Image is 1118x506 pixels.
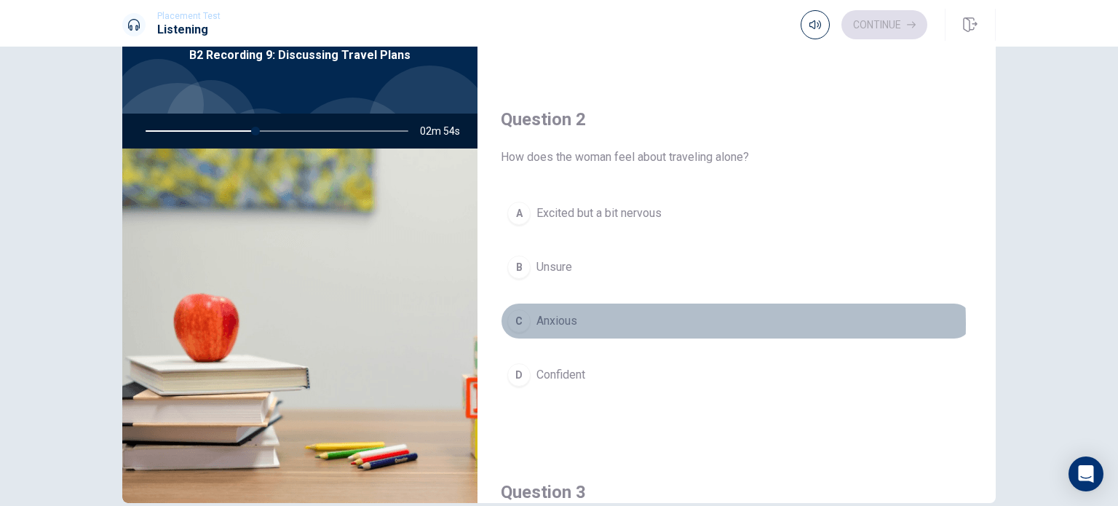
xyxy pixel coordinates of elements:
[157,11,221,21] span: Placement Test
[536,312,577,330] span: Anxious
[536,366,585,384] span: Confident
[536,205,662,222] span: Excited but a bit nervous
[157,21,221,39] h1: Listening
[420,114,472,149] span: 02m 54s
[189,47,411,64] span: B2 Recording 9: Discussing Travel Plans
[507,309,531,333] div: C
[501,108,972,131] h4: Question 2
[501,303,972,339] button: CAnxious
[501,149,972,166] span: How does the woman feel about traveling alone?
[501,249,972,285] button: BUnsure
[1069,456,1103,491] div: Open Intercom Messenger
[507,363,531,387] div: D
[507,256,531,279] div: B
[122,149,477,503] img: B2 Recording 9: Discussing Travel Plans
[536,258,572,276] span: Unsure
[507,202,531,225] div: A
[501,195,972,232] button: AExcited but a bit nervous
[501,357,972,393] button: DConfident
[501,481,972,504] h4: Question 3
